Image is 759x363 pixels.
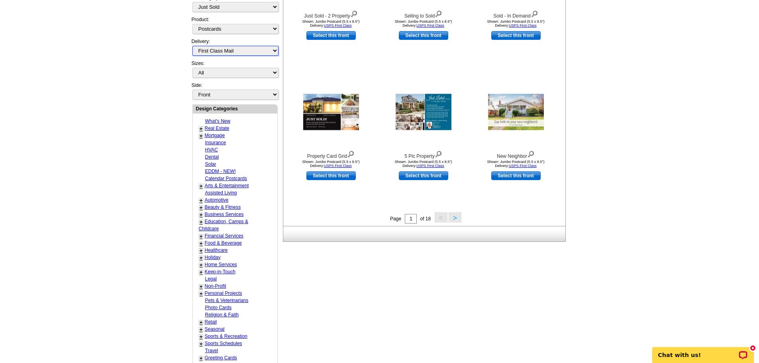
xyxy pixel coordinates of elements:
[193,105,277,112] div: Design Categories
[380,20,467,27] div: Shown: Jumbo Postcard (5.5 x 8.5") Delivery:
[435,212,447,222] button: <
[324,164,352,168] a: USPS First Class
[205,283,226,289] a: Non-Profit
[449,212,461,222] button: >
[205,240,242,246] a: Food & Beverage
[205,319,217,325] a: Retail
[205,126,229,131] a: Real Estate
[205,183,249,188] a: Arts & Entertainment
[205,190,237,196] a: Assisted Living
[205,176,247,181] a: Calendar Postcards
[491,171,541,180] a: use this design
[488,94,544,130] img: New Neighbor
[200,126,203,132] a: +
[205,118,231,124] a: What's New
[200,283,203,290] a: +
[205,169,236,174] a: EDDM - NEW!
[531,9,538,18] img: view design details
[287,20,375,27] div: Shown: Jumbo Postcard (5.5 x 8.5") Delivery:
[205,326,225,332] a: Seasonal
[380,9,467,20] div: Selling to Sold
[205,276,217,282] a: Legal
[647,338,759,363] iframe: LiveChat chat widget
[399,31,448,40] a: use this design
[200,133,203,139] a: +
[200,183,203,189] a: +
[205,334,247,339] a: Sports & Recreation
[420,216,431,222] span: of 18
[205,247,228,253] a: Healthcare
[200,341,203,347] a: +
[200,319,203,326] a: +
[192,38,278,60] div: Delivery:
[200,219,203,225] a: +
[350,9,358,18] img: view design details
[205,212,244,217] a: Business Services
[509,164,537,168] a: USPS First Class
[205,140,226,145] a: Insurance
[416,164,444,168] a: USPS First Class
[306,171,356,180] a: use this design
[205,154,219,160] a: Dental
[205,290,242,296] a: Personal Projects
[416,24,444,27] a: USPS First Class
[205,197,229,203] a: Automotive
[472,160,560,168] div: Shown: Jumbo Postcard (5.5 x 8.5") Delivery:
[205,341,242,346] a: Sports Schedules
[435,149,442,158] img: view design details
[303,94,359,130] img: Property Card Grid
[399,171,448,180] a: use this design
[396,94,451,130] img: 5 Pic Property
[200,197,203,204] a: +
[205,305,232,310] a: Photo Cards
[390,216,401,222] span: Page
[205,262,237,267] a: Home Services
[200,255,203,261] a: +
[205,298,249,303] a: Pets & Veterinarians
[380,160,467,168] div: Shown: Jumbo Postcard (5.5 x 8.5") Delivery:
[527,149,535,158] img: view design details
[205,269,235,275] a: Keep-in-Touch
[472,20,560,27] div: Shown: Jumbo Postcard (5.5 x 8.5") Delivery:
[306,31,356,40] a: use this design
[287,9,375,20] div: Just Sold - 2 Property
[192,60,278,82] div: Sizes:
[192,16,278,38] div: Product:
[287,160,375,168] div: Shown: Jumbo Postcard (5.5 x 8.5") Delivery:
[200,204,203,211] a: +
[287,149,375,160] div: Property Card Grid
[509,24,537,27] a: USPS First Class
[200,233,203,239] a: +
[199,219,248,232] a: Education, Camps & Childcare
[205,312,239,318] a: Religion & Faith
[192,82,278,100] div: Side:
[205,255,221,260] a: Holiday
[347,149,355,158] img: view design details
[205,348,218,353] a: Travel
[435,9,442,18] img: view design details
[205,204,241,210] a: Beauty & Fitness
[200,212,203,218] a: +
[205,133,225,138] a: Mortgage
[200,290,203,297] a: +
[472,149,560,160] div: New Neighbor
[200,355,203,361] a: +
[200,334,203,340] a: +
[200,269,203,275] a: +
[200,247,203,254] a: +
[200,262,203,268] a: +
[200,240,203,247] a: +
[205,161,216,167] a: Solar
[491,31,541,40] a: use this design
[200,326,203,333] a: +
[205,147,218,153] a: HVAC
[324,24,352,27] a: USPS First Class
[205,233,243,239] a: Financial Services
[205,355,237,361] a: Greeting Cards
[472,9,560,20] div: Sold - In Demand
[380,149,467,160] div: 5 Pic Property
